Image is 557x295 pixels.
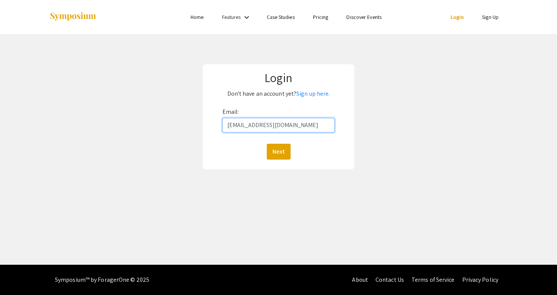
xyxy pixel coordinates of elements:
a: Privacy Policy [462,276,498,284]
img: Symposium by ForagerOne [49,12,97,22]
a: Discover Events [346,14,382,20]
a: Home [191,14,203,20]
h1: Login [208,70,349,85]
button: Next [267,144,291,160]
label: Email: [222,106,239,118]
a: Sign Up [482,14,499,20]
p: Don't have an account yet? [208,88,349,100]
a: Features [222,14,241,20]
a: Case Studies [267,14,295,20]
iframe: Chat [6,261,32,289]
mat-icon: Expand Features list [242,13,251,22]
a: Contact Us [376,276,404,284]
div: Symposium™ by ForagerOne © 2025 [55,265,149,295]
a: About [352,276,368,284]
a: Pricing [313,14,329,20]
a: Terms of Service [411,276,455,284]
a: Login [451,14,464,20]
a: Sign up here. [296,90,330,98]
